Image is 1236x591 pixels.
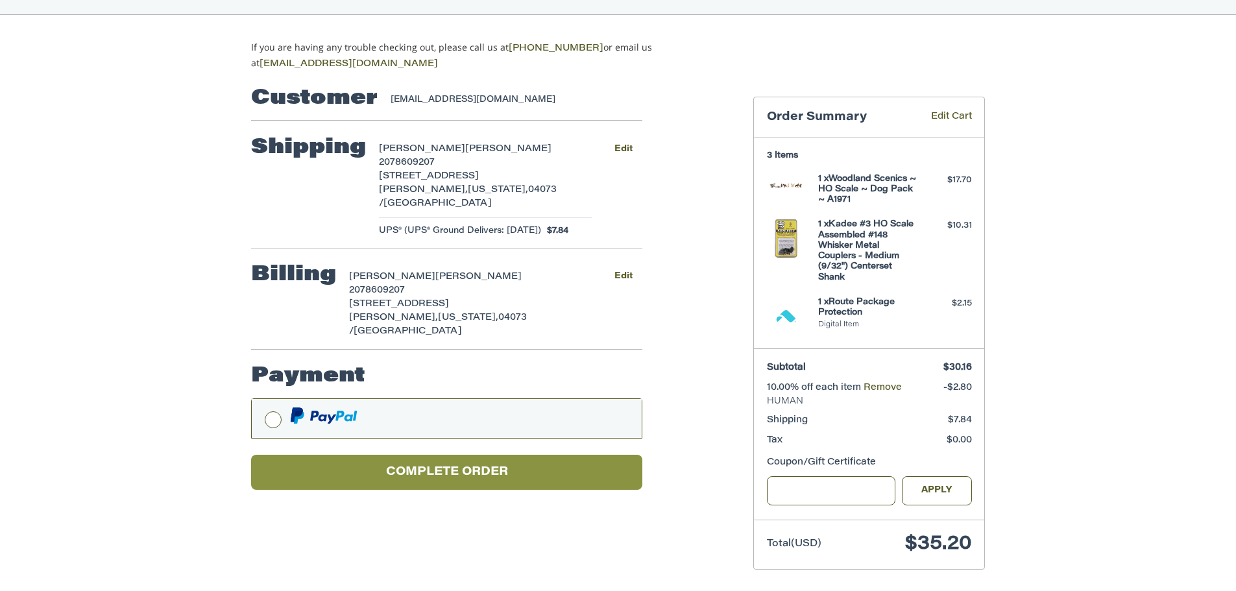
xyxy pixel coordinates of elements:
[290,407,357,424] img: PayPal icon
[767,539,821,549] span: Total (USD)
[251,135,366,161] h2: Shipping
[943,383,972,392] span: -$2.80
[260,60,438,69] a: [EMAIL_ADDRESS][DOMAIN_NAME]
[349,300,449,309] span: [STREET_ADDRESS]
[902,476,972,505] button: Apply
[818,297,917,319] h4: 1 x Route Package Protection
[251,262,336,288] h2: Billing
[767,383,864,392] span: 10.00% off each item
[349,286,405,295] span: 2078609207
[767,436,782,445] span: Tax
[604,267,642,286] button: Edit
[468,186,528,195] span: [US_STATE],
[818,219,917,283] h4: 1 x Kadee #3 HO Scale Assembled #148 Whisker Metal Couplers - Medium (9/32") Centerset Shank
[541,224,569,237] span: $7.84
[383,199,492,208] span: [GEOGRAPHIC_DATA]
[948,416,972,425] span: $7.84
[912,110,972,125] a: Edit Cart
[767,151,972,161] h3: 3 Items
[349,313,527,336] span: 04073 /
[767,456,972,470] div: Coupon/Gift Certificate
[379,172,479,181] span: [STREET_ADDRESS]
[921,219,972,232] div: $10.31
[864,383,902,392] a: Remove
[818,320,917,331] li: Digital Item
[947,436,972,445] span: $0.00
[438,313,498,322] span: [US_STATE],
[251,455,642,490] button: Complete order
[379,186,468,195] span: [PERSON_NAME],
[818,174,917,206] h4: 1 x Woodland Scenics ~ HO Scale ~ Dog Pack ~ A1971
[767,395,972,408] span: HUMAN
[604,139,642,158] button: Edit
[251,363,365,389] h2: Payment
[354,327,462,336] span: [GEOGRAPHIC_DATA]
[767,110,912,125] h3: Order Summary
[767,416,808,425] span: Shipping
[251,86,378,112] h2: Customer
[379,145,465,154] span: [PERSON_NAME]
[943,363,972,372] span: $30.16
[905,535,972,554] span: $35.20
[921,297,972,310] div: $2.15
[509,44,603,53] a: [PHONE_NUMBER]
[767,363,806,372] span: Subtotal
[767,476,896,505] input: Gift Certificate or Coupon Code
[251,40,693,71] p: If you are having any trouble checking out, please call us at or email us at
[379,224,541,237] span: UPS® (UPS® Ground Delivers: [DATE])
[379,158,435,167] span: 2078609207
[349,313,438,322] span: [PERSON_NAME],
[921,174,972,187] div: $17.70
[435,272,522,282] span: [PERSON_NAME]
[465,145,551,154] span: [PERSON_NAME]
[391,93,630,106] div: [EMAIL_ADDRESS][DOMAIN_NAME]
[349,272,435,282] span: [PERSON_NAME]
